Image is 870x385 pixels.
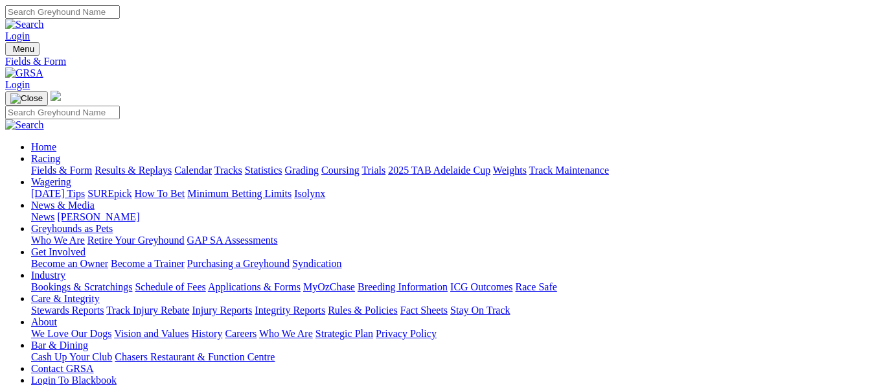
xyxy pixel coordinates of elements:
a: Breeding Information [358,281,448,292]
a: We Love Our Dogs [31,328,111,339]
a: Strategic Plan [315,328,373,339]
div: Care & Integrity [31,305,865,316]
a: Chasers Restaurant & Function Centre [115,351,275,362]
a: Retire Your Greyhound [87,235,185,246]
a: Bar & Dining [31,340,88,351]
a: History [191,328,222,339]
a: Fields & Form [31,165,92,176]
a: Stay On Track [450,305,510,316]
a: Results & Replays [95,165,172,176]
a: Purchasing a Greyhound [187,258,290,269]
a: Get Involved [31,246,86,257]
a: MyOzChase [303,281,355,292]
img: Search [5,119,44,131]
a: Fields & Form [5,56,865,67]
a: Greyhounds as Pets [31,223,113,234]
a: Cash Up Your Club [31,351,112,362]
a: Minimum Betting Limits [187,188,292,199]
a: Calendar [174,165,212,176]
img: Close [10,93,43,104]
a: Login [5,79,30,90]
a: About [31,316,57,327]
div: Wagering [31,188,865,200]
a: [PERSON_NAME] [57,211,139,222]
a: Racing [31,153,60,164]
div: Bar & Dining [31,351,865,363]
a: Who We Are [31,235,85,246]
img: GRSA [5,67,43,79]
a: Integrity Reports [255,305,325,316]
a: Statistics [245,165,282,176]
button: Toggle navigation [5,91,48,106]
input: Search [5,106,120,119]
a: SUREpick [87,188,132,199]
a: Fact Sheets [400,305,448,316]
a: ICG Outcomes [450,281,512,292]
img: logo-grsa-white.png [51,91,61,101]
a: Grading [285,165,319,176]
a: Industry [31,270,65,281]
div: Racing [31,165,865,176]
a: Weights [493,165,527,176]
a: News [31,211,54,222]
a: Track Maintenance [529,165,609,176]
div: Greyhounds as Pets [31,235,865,246]
a: Tracks [214,165,242,176]
a: Track Injury Rebate [106,305,189,316]
input: Search [5,5,120,19]
a: Injury Reports [192,305,252,316]
a: Stewards Reports [31,305,104,316]
a: [DATE] Tips [31,188,85,199]
a: Contact GRSA [31,363,93,374]
a: Applications & Forms [208,281,301,292]
div: Industry [31,281,865,293]
a: 2025 TAB Adelaide Cup [388,165,490,176]
a: Care & Integrity [31,293,100,304]
div: Get Involved [31,258,865,270]
div: News & Media [31,211,865,223]
div: About [31,328,865,340]
a: Coursing [321,165,360,176]
a: Rules & Policies [328,305,398,316]
a: Trials [361,165,385,176]
a: Privacy Policy [376,328,437,339]
a: Who We Are [259,328,313,339]
img: Search [5,19,44,30]
a: Race Safe [515,281,556,292]
button: Toggle navigation [5,42,40,56]
a: Schedule of Fees [135,281,205,292]
a: Bookings & Scratchings [31,281,132,292]
span: Menu [13,44,34,54]
a: Careers [225,328,257,339]
a: Isolynx [294,188,325,199]
a: Home [31,141,56,152]
a: Syndication [292,258,341,269]
a: Vision and Values [114,328,189,339]
a: How To Bet [135,188,185,199]
a: Become an Owner [31,258,108,269]
a: Become a Trainer [111,258,185,269]
a: News & Media [31,200,95,211]
a: GAP SA Assessments [187,235,278,246]
a: Login [5,30,30,41]
a: Wagering [31,176,71,187]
